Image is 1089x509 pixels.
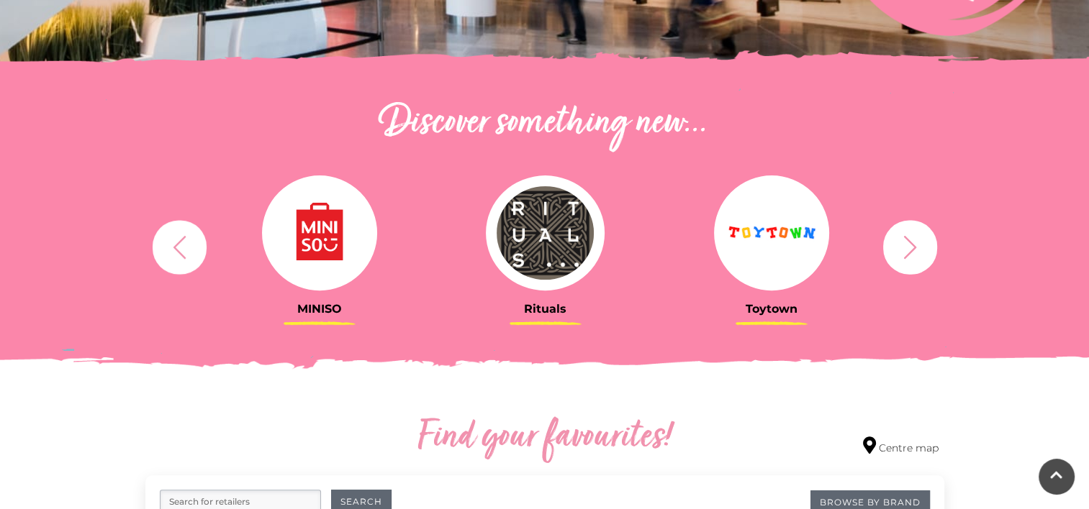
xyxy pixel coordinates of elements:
a: Centre map [863,436,939,456]
h3: Toytown [669,302,874,316]
a: Rituals [443,175,648,316]
h2: Discover something new... [145,101,944,147]
h3: Rituals [443,302,648,316]
h3: MINISO [217,302,422,316]
a: Toytown [669,175,874,316]
h2: Find your favourites! [282,415,808,461]
a: MINISO [217,175,422,316]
